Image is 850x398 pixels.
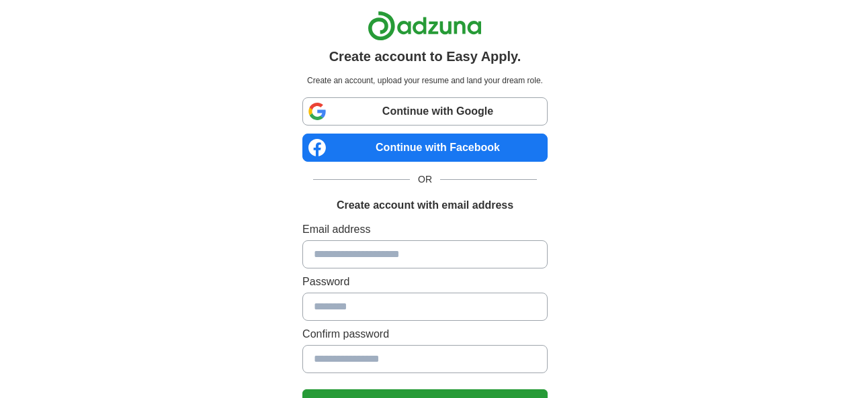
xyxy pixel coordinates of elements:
h1: Create account with email address [337,197,513,213]
h1: Create account to Easy Apply. [329,46,521,66]
label: Password [302,274,548,290]
label: Email address [302,221,548,238]
a: Continue with Google [302,97,548,126]
label: Confirm password [302,326,548,342]
p: Create an account, upload your resume and land your dream role. [305,74,545,87]
img: Adzuna logo [368,11,482,41]
a: Continue with Facebook [302,134,548,162]
span: OR [410,172,440,187]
